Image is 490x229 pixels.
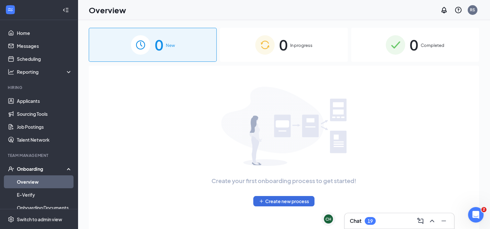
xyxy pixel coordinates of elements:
[427,216,437,226] button: ChevronUp
[279,34,288,56] span: 0
[440,217,448,225] svg: Minimize
[410,34,418,56] span: 0
[290,42,313,49] span: In progress
[8,69,14,75] svg: Analysis
[253,196,314,206] button: PlusCreate new process
[17,133,72,146] a: Talent Network
[17,94,72,107] a: Applicants
[440,6,448,14] svg: Notifications
[428,217,436,225] svg: ChevronUp
[17,27,72,39] a: Home
[368,218,373,224] div: 19
[7,6,14,13] svg: WorkstreamLogo
[481,207,486,212] span: 2
[17,166,67,172] div: Onboarding
[8,85,71,90] div: Hiring
[17,69,73,75] div: Reporting
[17,39,72,52] a: Messages
[468,207,484,223] iframe: Intercom live chat
[17,52,72,65] a: Scheduling
[416,217,424,225] svg: ComposeMessage
[421,42,444,49] span: Completed
[17,188,72,201] a: E-Verify
[259,199,264,204] svg: Plus
[17,201,72,214] a: Onboarding Documents
[63,7,69,13] svg: Collapse
[89,5,126,16] h1: Overview
[17,175,72,188] a: Overview
[454,6,462,14] svg: QuestionInfo
[155,34,163,56] span: 0
[17,120,72,133] a: Job Postings
[439,216,449,226] button: Minimize
[17,216,62,223] div: Switch to admin view
[325,216,331,222] div: CH
[211,176,356,185] span: Create your first onboarding process to get started!
[8,166,14,172] svg: UserCheck
[8,216,14,223] svg: Settings
[166,42,175,49] span: New
[415,216,426,226] button: ComposeMessage
[17,107,72,120] a: Sourcing Tools
[350,217,361,224] h3: Chat
[8,153,71,158] div: Team Management
[470,7,475,13] div: RS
